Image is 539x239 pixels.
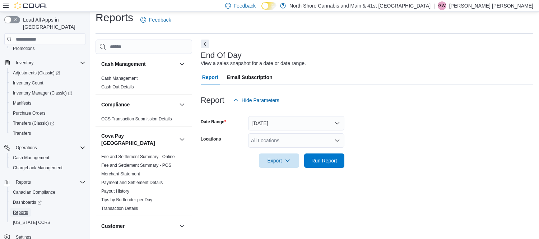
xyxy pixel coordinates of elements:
span: Feedback [149,16,171,23]
span: GW [438,1,446,10]
button: Promotions [7,43,88,54]
span: Chargeback Management [10,164,85,172]
button: Customer [178,222,186,230]
span: Chargeback Management [13,165,62,171]
button: [DATE] [248,116,344,130]
button: Manifests [7,98,88,108]
a: Chargeback Management [10,164,65,172]
a: Inventory Count [10,79,46,87]
span: Reports [16,179,31,185]
span: Canadian Compliance [13,189,55,195]
span: Fee and Settlement Summary - POS [101,162,171,168]
span: Canadian Compliance [10,188,85,197]
span: Inventory Manager (Classic) [10,89,85,97]
span: Transfers (Classic) [10,119,85,128]
a: Payment and Settlement Details [101,180,163,185]
a: Cash Management [101,76,138,81]
button: Reports [13,178,34,187]
span: Transfers [10,129,85,138]
div: Cova Pay [GEOGRAPHIC_DATA] [96,152,192,216]
button: Hide Parameters [230,93,282,107]
a: Reports [10,208,31,217]
button: Chargeback Management [7,163,88,173]
button: Purchase Orders [7,108,88,118]
span: Promotions [13,46,35,51]
span: Report [202,70,218,84]
a: Cash Management [10,153,52,162]
button: Compliance [178,100,186,109]
span: Reports [13,210,28,215]
span: Inventory Count [10,79,85,87]
button: Cova Pay [GEOGRAPHIC_DATA] [178,135,186,144]
button: Customer [101,222,176,230]
span: Payout History [101,188,129,194]
button: Open list of options [334,138,340,143]
button: Cash Management [101,60,176,68]
button: Next [201,40,209,48]
button: Inventory [13,59,36,67]
span: Cash Management [10,153,85,162]
button: Transfers [7,128,88,138]
a: Manifests [10,99,34,107]
input: Dark Mode [261,2,277,10]
span: Transfers (Classic) [13,120,54,126]
p: [PERSON_NAME] [PERSON_NAME] [449,1,533,10]
button: Cova Pay [GEOGRAPHIC_DATA] [101,132,176,147]
span: Promotions [10,44,85,53]
span: Merchant Statement [101,171,140,177]
span: Reports [13,178,85,187]
a: Canadian Compliance [10,188,58,197]
button: Reports [7,207,88,217]
span: Run Report [311,157,337,164]
a: Inventory Manager (Classic) [10,89,75,97]
button: Cash Management [7,153,88,163]
span: Adjustments (Classic) [13,70,60,76]
a: OCS Transaction Submission Details [101,116,172,121]
a: Transfers (Classic) [10,119,57,128]
a: Dashboards [7,197,88,207]
span: Operations [16,145,37,151]
span: Load All Apps in [GEOGRAPHIC_DATA] [20,16,85,31]
div: View a sales snapshot for a date or date range. [201,60,306,67]
a: Fee and Settlement Summary - Online [101,154,175,159]
a: Feedback [138,13,174,27]
span: Adjustments (Classic) [10,69,85,77]
button: Run Report [304,153,344,168]
span: Feedback [234,2,256,9]
span: Reports [10,208,85,217]
span: Operations [13,143,85,152]
button: Operations [1,143,88,153]
a: Promotions [10,44,38,53]
button: Reports [1,177,88,187]
span: Inventory Count [13,80,43,86]
span: Tips by Budtender per Day [101,197,152,203]
span: Export [263,153,295,168]
a: Cash Out Details [101,84,134,89]
a: Transaction Details [101,206,138,211]
span: Dashboards [10,198,85,207]
span: Hide Parameters [242,97,279,104]
span: Manifests [13,100,31,106]
h3: Cash Management [101,60,146,68]
a: Dashboards [10,198,45,207]
span: Inventory [16,60,33,66]
button: Cash Management [178,60,186,68]
button: Export [259,153,299,168]
a: Payout History [101,189,129,194]
div: Compliance [96,115,192,126]
span: Inventory Manager (Classic) [13,90,72,96]
span: [US_STATE] CCRS [13,220,50,225]
button: Operations [13,143,40,152]
a: Merchant Statement [101,171,140,176]
span: Manifests [10,99,85,107]
span: OCS Transaction Submission Details [101,116,172,122]
span: Cash Management [13,155,49,161]
label: Locations [201,136,221,142]
button: Compliance [101,101,176,108]
a: Adjustments (Classic) [10,69,63,77]
a: Tips by Budtender per Day [101,197,152,202]
span: Dashboards [13,199,42,205]
button: Canadian Compliance [7,187,88,197]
